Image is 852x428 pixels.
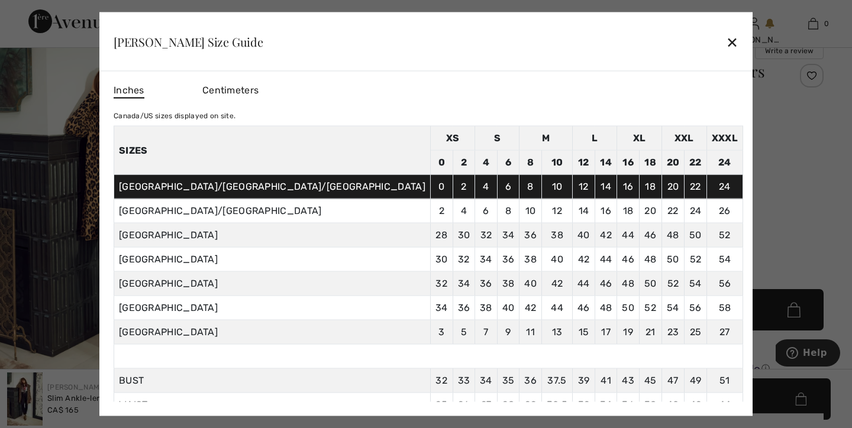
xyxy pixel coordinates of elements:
[706,223,743,247] td: 52
[706,150,743,174] td: 24
[497,150,519,174] td: 6
[519,174,542,199] td: 8
[502,399,514,410] span: 28
[595,320,617,344] td: 17
[497,271,519,296] td: 38
[519,126,573,150] td: M
[685,247,707,271] td: 52
[114,247,430,271] td: [GEOGRAPHIC_DATA]
[617,174,640,199] td: 16
[661,296,685,320] td: 54
[114,111,743,121] div: Canada/US sizes displayed on site.
[475,126,519,150] td: S
[430,126,475,150] td: XS
[435,399,447,410] span: 25
[639,271,661,296] td: 50
[430,174,453,199] td: 0
[430,223,453,247] td: 28
[453,271,475,296] td: 34
[573,150,595,174] td: 12
[541,247,572,271] td: 40
[661,223,685,247] td: 48
[114,271,430,296] td: [GEOGRAPHIC_DATA]
[114,368,430,393] td: BUST
[595,296,617,320] td: 48
[639,150,661,174] td: 18
[595,271,617,296] td: 46
[661,126,706,150] td: XXL
[497,223,519,247] td: 34
[706,296,743,320] td: 58
[475,199,498,223] td: 6
[519,271,542,296] td: 40
[114,320,430,344] td: [GEOGRAPHIC_DATA]
[573,247,595,271] td: 42
[541,223,572,247] td: 38
[706,126,743,150] td: XXXL
[639,296,661,320] td: 52
[453,223,475,247] td: 30
[706,271,743,296] td: 56
[497,296,519,320] td: 40
[453,296,475,320] td: 36
[435,375,447,386] span: 32
[430,320,453,344] td: 3
[573,320,595,344] td: 15
[573,223,595,247] td: 40
[573,199,595,223] td: 14
[541,296,572,320] td: 44
[114,296,430,320] td: [GEOGRAPHIC_DATA]
[114,174,430,199] td: [GEOGRAPHIC_DATA]/[GEOGRAPHIC_DATA]/[GEOGRAPHIC_DATA]
[573,126,617,150] td: L
[453,199,475,223] td: 4
[27,8,51,19] span: Help
[685,150,707,174] td: 22
[481,399,492,410] span: 27
[578,399,590,410] span: 32
[601,375,611,386] span: 41
[617,199,640,223] td: 18
[706,174,743,199] td: 24
[114,393,430,417] td: WAIST
[595,150,617,174] td: 14
[114,126,430,174] th: Sizes
[639,320,661,344] td: 21
[475,320,498,344] td: 7
[519,199,542,223] td: 10
[617,271,640,296] td: 48
[573,296,595,320] td: 46
[525,399,536,410] span: 29
[541,320,572,344] td: 13
[685,296,707,320] td: 56
[726,29,738,54] div: ✕
[661,174,685,199] td: 20
[453,247,475,271] td: 32
[497,174,519,199] td: 6
[639,247,661,271] td: 48
[685,320,707,344] td: 25
[578,375,590,386] span: 39
[639,223,661,247] td: 46
[661,271,685,296] td: 52
[617,320,640,344] td: 19
[475,296,498,320] td: 38
[595,174,617,199] td: 14
[475,174,498,199] td: 4
[541,174,572,199] td: 10
[661,320,685,344] td: 23
[685,199,707,223] td: 24
[541,199,572,223] td: 12
[644,375,657,386] span: 45
[458,399,470,410] span: 26
[475,271,498,296] td: 36
[453,320,475,344] td: 5
[719,375,730,386] span: 51
[639,174,661,199] td: 18
[453,174,475,199] td: 2
[661,199,685,223] td: 22
[622,399,634,410] span: 36
[685,223,707,247] td: 50
[547,375,566,386] span: 37.5
[667,375,679,386] span: 47
[519,247,542,271] td: 38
